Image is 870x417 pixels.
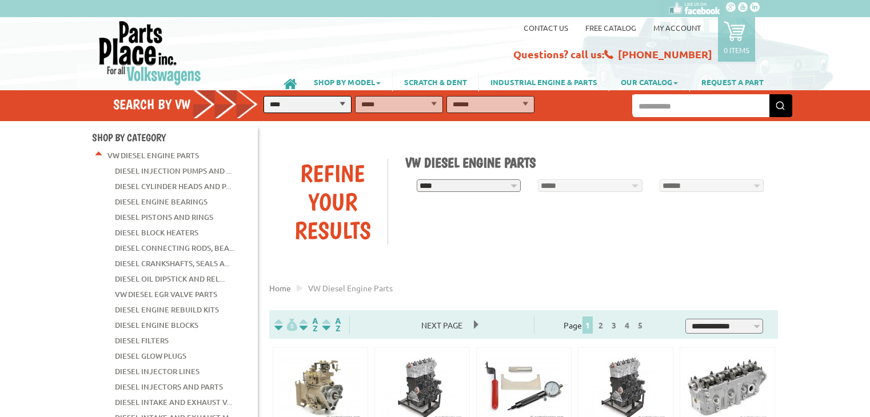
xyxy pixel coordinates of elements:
[115,287,217,302] a: VW Diesel EGR Valve Parts
[113,96,270,113] h4: Search by VW
[115,210,213,224] a: Diesel Pistons and Rings
[115,163,232,178] a: Diesel Injection Pumps and ...
[582,316,593,334] span: 1
[534,315,676,334] div: Page
[115,256,230,271] a: Diesel Crankshafts, Seals a...
[115,194,207,209] a: Diesel Engine Bearings
[115,364,199,379] a: Diesel Injector Lines
[115,225,198,240] a: Diesel Block Heaters
[393,72,478,91] a: SCRATCH & DENT
[585,23,636,33] a: Free Catalog
[115,348,186,363] a: Diesel Glow Plugs
[410,316,474,334] span: Next Page
[302,72,392,91] a: SHOP BY MODEL
[320,318,343,331] img: Sort by Sales Rank
[622,320,632,330] a: 4
[405,154,770,171] h1: VW Diesel Engine Parts
[609,72,689,91] a: OUR CATALOG
[724,45,749,55] p: 0 items
[92,131,258,143] h4: Shop By Category
[274,318,297,331] img: filterpricelow.svg
[524,23,568,33] a: Contact us
[690,72,775,91] a: REQUEST A PART
[115,179,231,194] a: Diesel Cylinder Heads and P...
[115,271,225,286] a: Diesel Oil Dipstick and Rel...
[278,159,388,244] div: Refine Your Results
[596,320,606,330] a: 2
[609,320,619,330] a: 3
[115,302,219,317] a: Diesel Engine Rebuild Kits
[308,283,393,293] span: VW diesel engine parts
[297,318,320,331] img: Sort by Headline
[653,23,701,33] a: My Account
[107,148,199,163] a: VW Diesel Engine Parts
[115,333,169,348] a: Diesel Filters
[410,320,474,330] a: Next Page
[635,320,645,330] a: 5
[115,395,232,410] a: Diesel Intake and Exhaust V...
[269,283,291,293] a: Home
[98,20,202,86] img: Parts Place Inc!
[115,379,223,394] a: Diesel Injectors and Parts
[479,72,609,91] a: INDUSTRIAL ENGINE & PARTS
[115,318,198,332] a: Diesel Engine Blocks
[718,17,755,62] a: 0 items
[115,240,234,255] a: Diesel Connecting Rods, Bea...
